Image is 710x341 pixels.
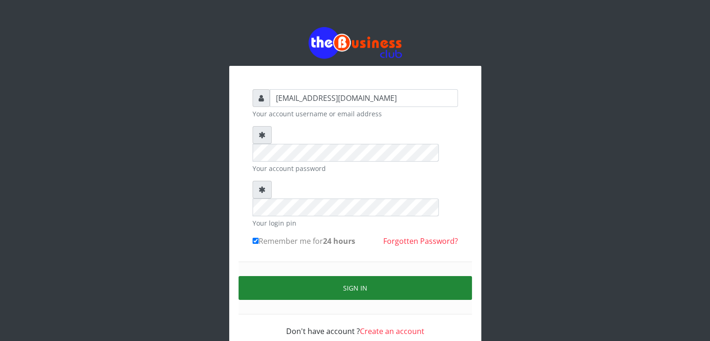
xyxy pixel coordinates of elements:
input: Remember me for24 hours [253,238,259,244]
a: Create an account [360,326,424,336]
label: Remember me for [253,235,355,247]
b: 24 hours [323,236,355,246]
button: Sign in [239,276,472,300]
input: Username or email address [270,89,458,107]
small: Your login pin [253,218,458,228]
small: Your account username or email address [253,109,458,119]
a: Forgotten Password? [383,236,458,246]
small: Your account password [253,163,458,173]
div: Don't have account ? [253,314,458,337]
